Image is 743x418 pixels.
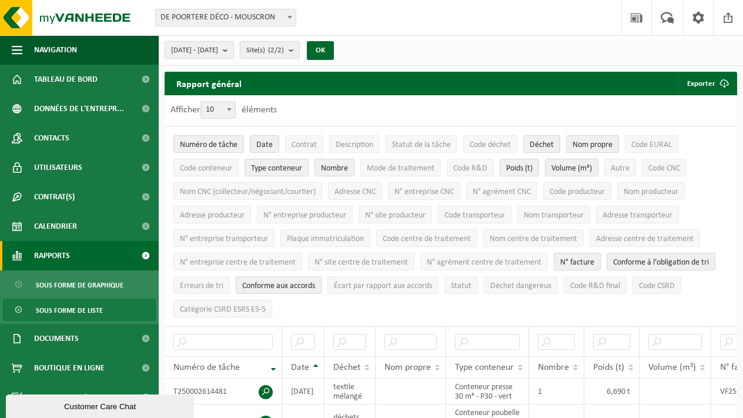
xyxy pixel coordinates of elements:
[173,159,239,176] button: Code conteneurCode conteneur: Activate to sort
[180,188,316,196] span: Nom CNC (collecteur/négociant/courtier)
[170,105,277,115] label: Afficher éléments
[384,363,431,372] span: Nom propre
[34,383,123,412] span: Conditions d'accepta...
[34,153,82,182] span: Utilisateurs
[34,324,79,353] span: Documents
[365,211,426,220] span: N° site producteur
[367,164,434,173] span: Mode de traitement
[173,253,302,270] button: N° entreprise centre de traitementN° entreprise centre de traitement: Activate to sort
[359,206,432,223] button: N° site producteurN° site producteur : Activate to sort
[438,206,511,223] button: Code transporteurCode transporteur: Activate to sort
[36,274,123,296] span: Sous forme de graphique
[529,379,584,404] td: 1
[155,9,296,26] span: DE POORTERE DÉCO - MOUSCRON
[383,235,471,243] span: Code centre de traitement
[201,102,235,118] span: 10
[607,253,715,270] button: Conforme à l’obligation de tri : Activate to sort
[394,188,454,196] span: N° entreprise CNC
[34,182,75,212] span: Contrat(s)
[34,94,124,123] span: Données de l'entrepr...
[171,42,218,59] span: [DATE] - [DATE]
[386,135,457,153] button: Statut de la tâcheStatut de la tâche: Activate to sort
[336,141,373,149] span: Description
[473,188,531,196] span: N° agrément CNC
[624,188,678,196] span: Nom producteur
[327,276,439,294] button: Écart par rapport aux accordsÉcart par rapport aux accords: Activate to sort
[545,159,598,176] button: Volume (m³)Volume (m³): Activate to sort
[625,135,678,153] button: Code EURALCode EURAL: Activate to sort
[173,276,230,294] button: Erreurs de triErreurs de tri: Activate to sort
[611,164,630,173] span: Autre
[245,159,309,176] button: Type conteneurType conteneur: Activate to sort
[257,206,353,223] button: N° entreprise producteurN° entreprise producteur: Activate to sort
[34,353,105,383] span: Boutique en ligne
[631,141,672,149] span: Code EURAL
[596,235,694,243] span: Adresse centre de traitement
[307,41,334,60] button: OK
[180,164,232,173] span: Code conteneur
[573,141,613,149] span: Nom propre
[483,229,584,247] button: Nom centre de traitementNom centre de traitement: Activate to sort
[246,42,284,59] span: Site(s)
[34,241,70,270] span: Rapports
[447,159,494,176] button: Code R&DCode R&amp;D: Activate to sort
[165,72,253,95] h2: Rapport général
[34,35,77,65] span: Navigation
[314,159,354,176] button: NombreNombre: Activate to sort
[328,182,382,200] button: Adresse CNCAdresse CNC: Activate to sort
[360,159,441,176] button: Mode de traitementMode de traitement: Activate to sort
[329,135,380,153] button: DescriptionDescription: Activate to sort
[392,141,451,149] span: Statut de la tâche
[484,276,558,294] button: Déchet dangereux : Activate to sort
[376,229,477,247] button: Code centre de traitementCode centre de traitement: Activate to sort
[523,135,560,153] button: DéchetDéchet: Activate to sort
[596,206,679,223] button: Adresse transporteurAdresse transporteur: Activate to sort
[517,206,590,223] button: Nom transporteurNom transporteur: Activate to sort
[560,258,594,267] span: N° facture
[334,188,376,196] span: Adresse CNC
[180,305,266,314] span: Catégorie CSRD ESRS E5-5
[530,141,554,149] span: Déchet
[165,41,234,59] button: [DATE] - [DATE]
[451,282,471,290] span: Statut
[593,363,624,372] span: Poids (t)
[617,182,685,200] button: Nom producteurNom producteur: Activate to sort
[6,392,196,418] iframe: chat widget
[470,141,511,149] span: Code déchet
[388,182,460,200] button: N° entreprise CNCN° entreprise CNC: Activate to sort
[543,182,611,200] button: Code producteurCode producteur: Activate to sort
[506,164,533,173] span: Poids (t)
[455,363,514,372] span: Type conteneur
[34,65,98,94] span: Tableau de bord
[648,164,680,173] span: Code CNC
[678,72,736,95] button: Exporter
[554,253,601,270] button: N° factureN° facture: Activate to sort
[538,363,569,372] span: Nombre
[524,211,584,220] span: Nom transporteur
[444,276,478,294] button: StatutStatut: Activate to sort
[180,211,245,220] span: Adresse producteur
[613,258,709,267] span: Conforme à l’obligation de tri
[173,229,275,247] button: N° entreprise transporteurN° entreprise transporteur: Activate to sort
[584,379,640,404] td: 6,690 t
[251,164,302,173] span: Type conteneur
[250,135,279,153] button: DateDate: Activate to sort
[321,164,348,173] span: Nombre
[648,363,696,372] span: Volume (m³)
[490,235,577,243] span: Nom centre de traitement
[639,282,675,290] span: Code CSRD
[291,363,309,372] span: Date
[333,363,360,372] span: Déchet
[34,212,77,241] span: Calendrier
[3,273,156,296] a: Sous forme de graphique
[551,164,592,173] span: Volume (m³)
[463,135,517,153] button: Code déchetCode déchet: Activate to sort
[500,159,539,176] button: Poids (t)Poids (t): Activate to sort
[566,135,619,153] button: Nom propreNom propre: Activate to sort
[180,282,223,290] span: Erreurs de tri
[180,141,237,149] span: Numéro de tâche
[466,182,537,200] button: N° agrément CNCN° agrément CNC: Activate to sort
[292,141,317,149] span: Contrat
[240,41,300,59] button: Site(s)(2/2)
